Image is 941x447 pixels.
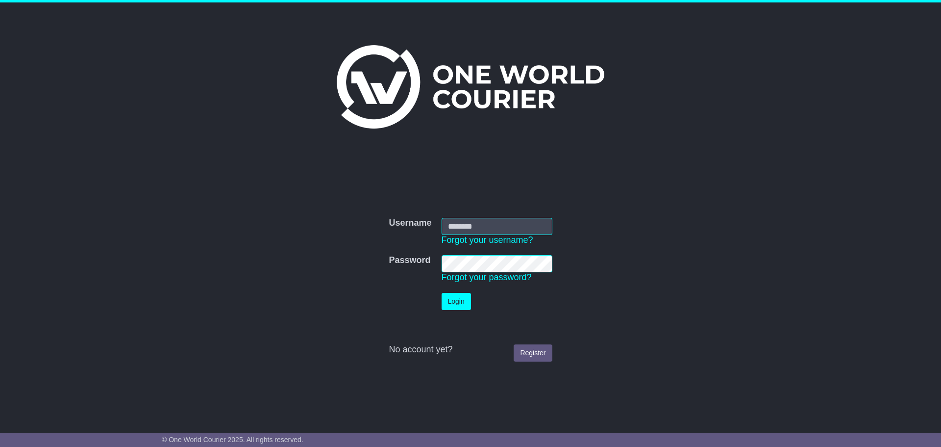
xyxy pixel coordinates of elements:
div: No account yet? [389,344,552,355]
button: Login [442,293,471,310]
label: Password [389,255,430,266]
span: © One World Courier 2025. All rights reserved. [162,436,303,444]
img: One World [337,45,604,129]
a: Register [514,344,552,362]
a: Forgot your password? [442,272,532,282]
label: Username [389,218,431,229]
a: Forgot your username? [442,235,533,245]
